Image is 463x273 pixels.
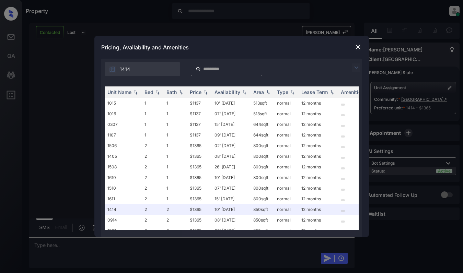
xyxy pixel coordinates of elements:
img: sorting [241,90,248,95]
td: 12 months [299,215,338,225]
td: $1137 [187,130,212,140]
td: $1365 [187,193,212,204]
td: 09' [DATE] [212,130,251,140]
div: Bath [166,89,177,95]
td: 2 [142,204,164,215]
img: sorting [177,90,184,95]
td: 08' [DATE] [212,151,251,162]
td: 1 [164,162,187,172]
td: 850 sqft [251,215,274,225]
td: 08' [DATE] [212,215,251,225]
img: sorting [132,90,139,95]
div: Area [253,89,264,95]
td: 07' [DATE] [212,108,251,119]
td: 12 months [299,162,338,172]
td: normal [274,172,299,183]
div: Lease Term [301,89,328,95]
td: 1506 [105,140,142,151]
td: $1365 [187,204,212,215]
td: 513 sqft [251,98,274,108]
td: $1365 [187,140,212,151]
td: 02' [DATE] [212,140,251,151]
td: 2 [142,172,164,183]
td: $1365 [187,215,212,225]
div: Price [190,89,201,95]
div: Type [277,89,288,95]
td: 2 [164,225,187,236]
span: 1414 [120,66,130,73]
td: 1 [164,108,187,119]
img: sorting [328,90,335,95]
td: 0914 [105,215,142,225]
td: normal [274,162,299,172]
img: close [355,44,361,50]
td: 2 [142,225,164,236]
td: 1 [142,108,164,119]
td: 1508 [105,162,142,172]
td: normal [274,130,299,140]
img: icon-zuma [196,66,201,72]
td: $1365 [187,172,212,183]
td: 800 sqft [251,183,274,193]
td: normal [274,98,299,108]
td: 1 [164,151,187,162]
td: 1405 [105,151,142,162]
td: 09' [DATE] [212,225,251,236]
td: 800 sqft [251,172,274,183]
td: $1365 [187,183,212,193]
td: 12 months [299,151,338,162]
td: 12 months [299,172,338,183]
td: 1 [164,98,187,108]
td: 07' [DATE] [212,183,251,193]
img: icon-zuma [352,63,360,72]
div: Pricing, Availability and Amenities [94,36,369,59]
td: 1 [142,119,164,130]
img: sorting [202,90,209,95]
td: 800 sqft [251,162,274,172]
td: 2 [142,162,164,172]
td: $1365 [187,225,212,236]
td: 12 months [299,225,338,236]
td: 513 sqft [251,108,274,119]
div: Unit Name [107,89,131,95]
img: sorting [154,90,161,95]
td: 644 sqft [251,119,274,130]
td: 2 [142,140,164,151]
td: 800 sqft [251,151,274,162]
td: $1137 [187,98,212,108]
td: 15' [DATE] [212,119,251,130]
td: 644 sqft [251,130,274,140]
div: Amenities [341,89,364,95]
td: 850 sqft [251,204,274,215]
td: normal [274,193,299,204]
td: 800 sqft [251,140,274,151]
div: Availability [215,89,240,95]
td: 1610 [105,172,142,183]
td: 1510 [105,183,142,193]
td: 1 [164,172,187,183]
td: 10' [DATE] [212,204,251,215]
td: 1 [164,130,187,140]
td: 12 months [299,130,338,140]
td: 800 sqft [251,193,274,204]
td: 12 months [299,108,338,119]
td: 1 [142,130,164,140]
td: 12 months [299,204,338,215]
td: 10' [DATE] [212,172,251,183]
td: 26' [DATE] [212,162,251,172]
td: 12 months [299,183,338,193]
img: sorting [265,90,271,95]
td: 12 months [299,193,338,204]
td: normal [274,225,299,236]
td: normal [274,215,299,225]
td: normal [274,204,299,215]
td: 2 [164,204,187,215]
td: 12 months [299,98,338,108]
td: 1 [164,183,187,193]
td: $1365 [187,162,212,172]
td: 2 [142,151,164,162]
td: 1414 [105,204,142,215]
td: 2 [142,183,164,193]
td: 1 [164,119,187,130]
td: 2 [142,193,164,204]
